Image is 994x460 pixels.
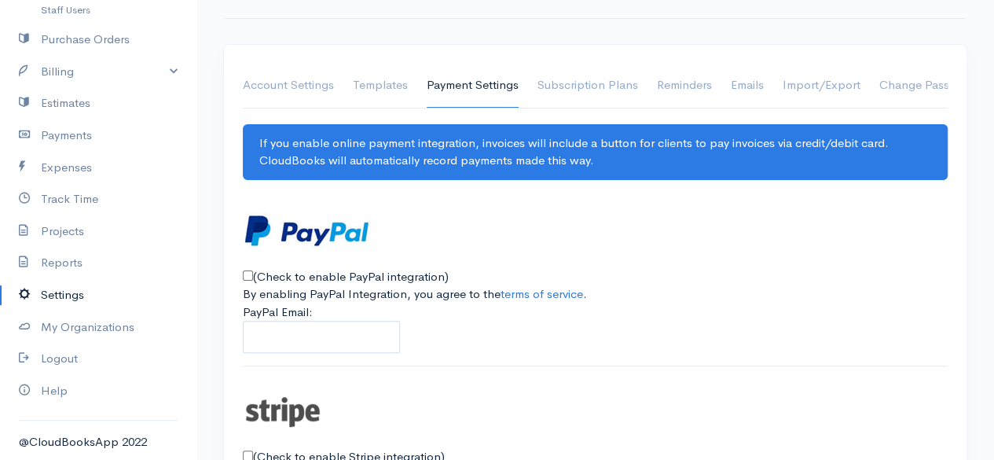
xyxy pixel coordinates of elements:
a: Payment Settings [427,64,519,108]
label: (Check to enable PayPal integration) [253,268,449,286]
a: Change Password [879,64,977,108]
label: PayPal Email: [243,304,313,322]
a: Subscription Plans [537,64,638,108]
a: Account Settings [243,64,334,108]
a: terms of service [501,286,583,301]
div: If you enable online payment integration, invoices will include a button for clients to pay invoi... [243,124,948,180]
a: Reminders [657,64,712,108]
a: Emails [731,64,764,108]
a: Templates [353,64,408,108]
div: By enabling PayPal Integration, you agree to the . [243,285,948,304]
a: Import/Export [783,64,860,108]
div: @CloudBooksApp 2022 [19,433,178,451]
